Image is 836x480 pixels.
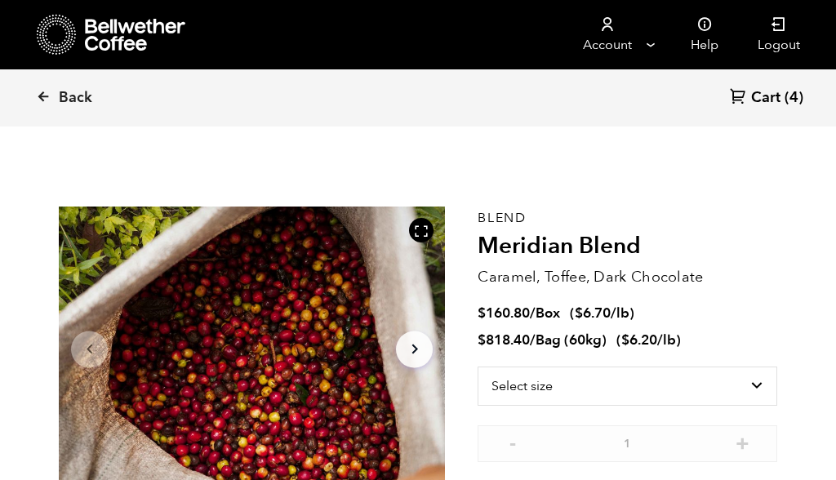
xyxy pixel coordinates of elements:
span: Bag (60kg) [536,331,607,349]
span: / [530,331,536,349]
span: /lb [611,304,629,322]
span: / [530,304,536,322]
span: $ [621,331,629,349]
span: (4) [785,88,803,108]
span: $ [478,331,486,349]
bdi: 6.20 [621,331,657,349]
span: Cart [751,88,780,108]
bdi: 160.80 [478,304,530,322]
span: ( ) [570,304,634,322]
p: Caramel, Toffee, Dark Chocolate [478,266,777,288]
button: + [732,433,753,450]
span: Box [536,304,560,322]
a: Cart (4) [730,87,803,109]
span: Back [59,88,92,108]
h2: Meridian Blend [478,233,777,260]
bdi: 6.70 [575,304,611,322]
span: $ [575,304,583,322]
button: - [502,433,522,450]
span: /lb [657,331,676,349]
span: $ [478,304,486,322]
span: ( ) [616,331,681,349]
bdi: 818.40 [478,331,530,349]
